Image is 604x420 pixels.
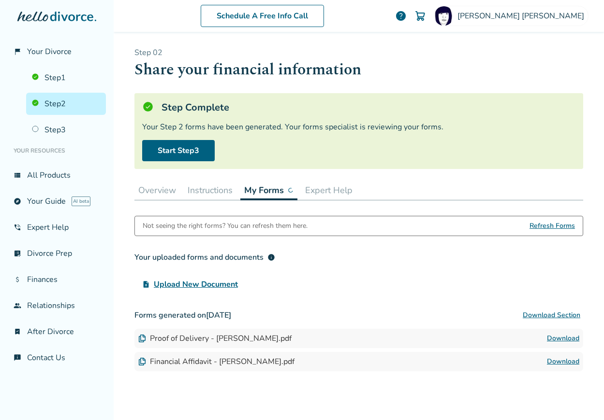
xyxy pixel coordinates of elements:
[134,47,583,58] p: Step 0 2
[414,10,426,22] img: Cart
[143,216,308,236] div: Not seeing the right forms? You can refresh them here.
[8,164,106,186] a: view_listAll Products
[240,181,297,200] button: My Forms
[14,48,21,56] span: flag_2
[154,279,238,290] span: Upload New Document
[288,187,294,193] img: ...
[301,181,356,200] button: Expert Help
[134,181,180,200] button: Overview
[26,93,106,115] a: Step2
[134,252,275,263] div: Your uploaded forms and documents
[8,294,106,317] a: groupRelationships
[14,197,21,205] span: explore
[26,119,106,141] a: Step3
[142,280,150,288] span: upload_file
[395,10,407,22] a: help
[14,302,21,309] span: group
[8,41,106,63] a: flag_2Your Divorce
[267,253,275,261] span: info
[547,356,579,367] a: Download
[134,58,583,82] h1: Share your financial information
[8,216,106,238] a: phone_in_talkExpert Help
[14,276,21,283] span: attach_money
[530,216,575,236] span: Refresh Forms
[434,6,454,26] img: Claudia Richman
[162,101,229,114] h5: Step Complete
[27,46,72,57] span: Your Divorce
[26,67,106,89] a: Step1
[138,335,146,342] img: Document
[14,224,21,231] span: phone_in_talk
[8,242,106,265] a: list_alt_checkDivorce Prep
[201,5,324,27] a: Schedule A Free Info Call
[8,190,106,212] a: exploreYour GuideAI beta
[8,268,106,291] a: attach_moneyFinances
[142,122,575,132] div: Your Step 2 forms have been generated. Your forms specialist is reviewing your forms.
[72,196,90,206] span: AI beta
[457,11,588,21] span: [PERSON_NAME] [PERSON_NAME]
[8,321,106,343] a: bookmark_checkAfter Divorce
[556,374,604,420] iframe: Chat Widget
[520,306,583,325] button: Download Section
[138,356,295,367] div: Financial Affidavit - [PERSON_NAME].pdf
[14,354,21,362] span: chat_info
[138,333,292,344] div: Proof of Delivery - [PERSON_NAME].pdf
[142,140,215,161] a: Start Step3
[134,306,583,325] h3: Forms generated on [DATE]
[184,181,236,200] button: Instructions
[138,358,146,365] img: Document
[14,250,21,257] span: list_alt_check
[547,333,579,344] a: Download
[8,347,106,369] a: chat_infoContact Us
[14,328,21,336] span: bookmark_check
[8,141,106,160] li: Your Resources
[14,171,21,179] span: view_list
